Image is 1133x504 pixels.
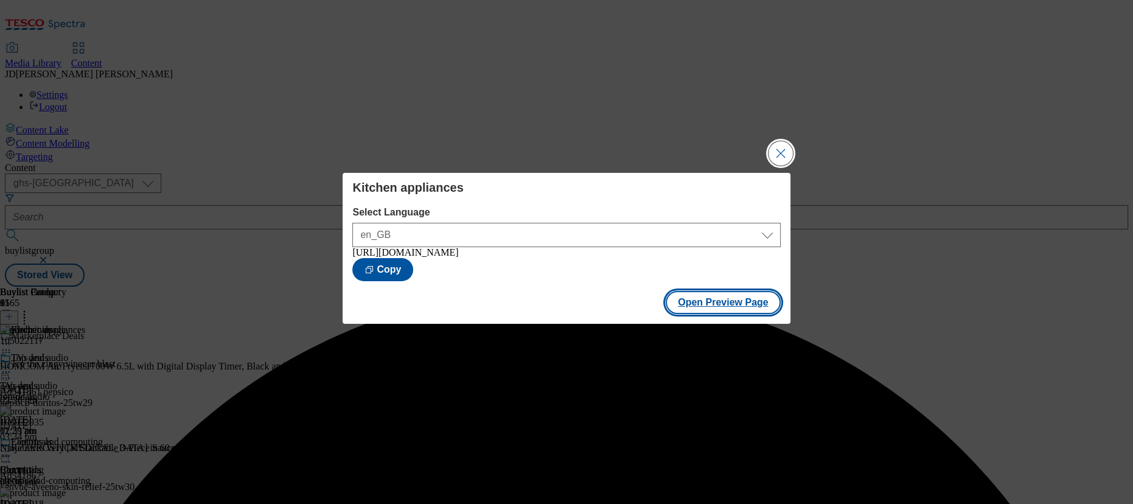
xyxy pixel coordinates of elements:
div: [URL][DOMAIN_NAME] [352,247,780,258]
button: Close Modal [769,141,793,166]
button: Open Preview Page [666,291,781,314]
label: Select Language [352,207,780,218]
div: Modal [343,173,790,324]
button: Copy [352,258,413,281]
h4: Kitchen appliances [352,180,780,195]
